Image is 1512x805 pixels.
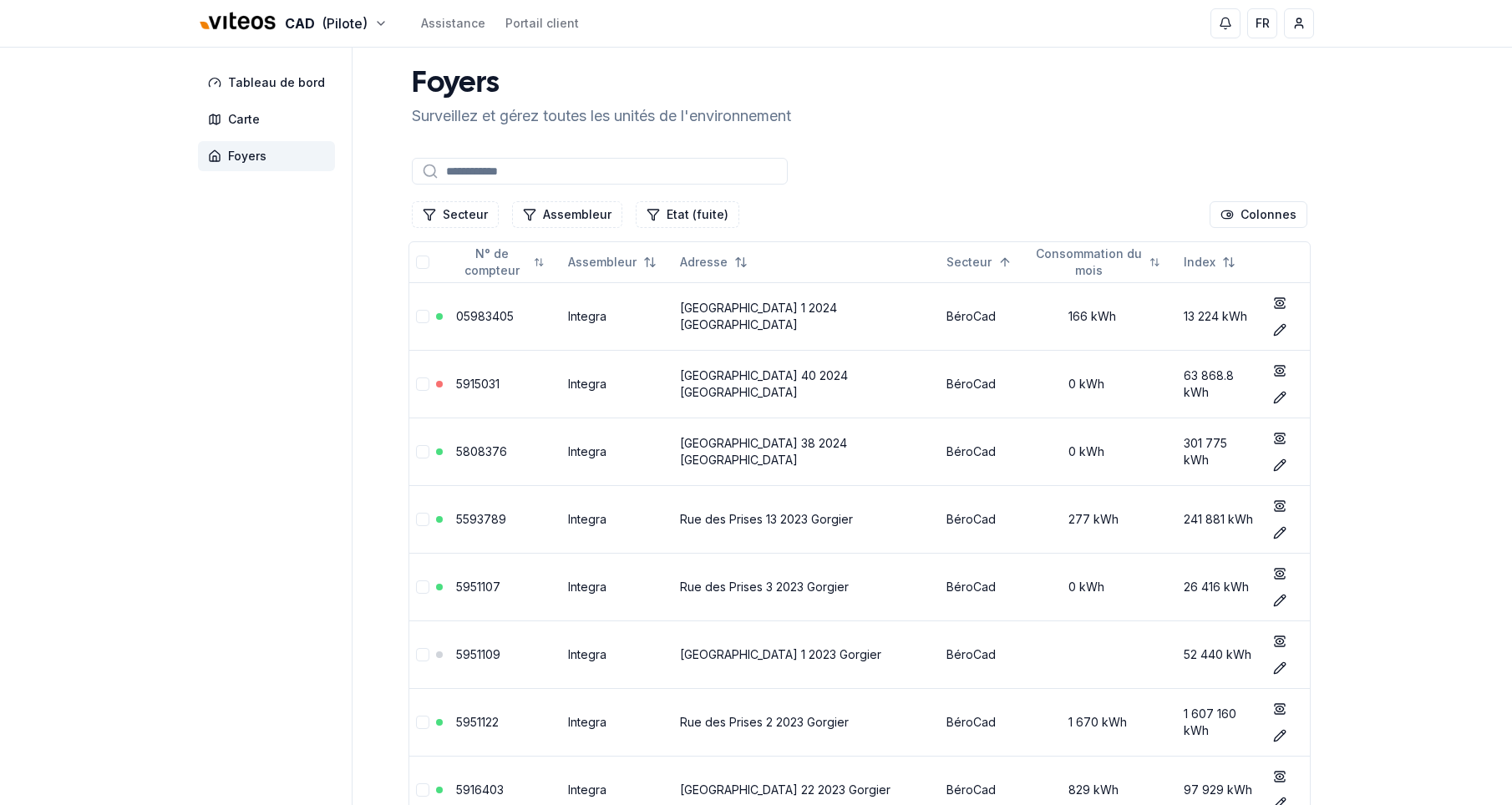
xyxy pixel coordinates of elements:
[1184,435,1253,468] div: 301 775 kWh
[940,485,1028,553] td: BéroCad
[1035,579,1170,595] div: 0 kWh
[456,647,500,661] a: 5951109
[456,377,500,391] a: 5915031
[680,512,853,526] a: Rue des Prises 13 2023 Gorgier
[285,13,315,33] span: CAD
[561,620,673,688] td: Integra
[456,512,506,526] a: 5593789
[228,148,266,165] span: Foyers
[946,254,992,271] span: Secteur
[680,368,848,399] a: [GEOGRAPHIC_DATA] 40 2024 [GEOGRAPHIC_DATA]
[1035,714,1170,731] div: 1 670 kWh
[1184,579,1253,595] div: 26 416 kWh
[1184,646,1253,663] div: 52 440 kWh
[198,6,388,42] button: CAD(Pilote)
[198,104,342,134] a: Carte
[680,647,881,661] a: [GEOGRAPHIC_DATA] 1 2023 Gorgier
[456,715,499,729] a: 5951122
[670,249,758,276] button: Not sorted. Click to sort ascending.
[1210,201,1307,228] button: Cocher les colonnes
[1256,15,1270,32] span: FR
[1035,782,1170,798] div: 829 kWh
[228,74,325,91] span: Tableau de bord
[558,249,667,276] button: Not sorted. Click to sort ascending.
[680,436,847,467] a: [GEOGRAPHIC_DATA] 38 2024 [GEOGRAPHIC_DATA]
[561,553,673,620] td: Integra
[561,282,673,350] td: Integra
[1035,511,1170,528] div: 277 kWh
[1184,706,1253,739] div: 1 607 160 kWh
[1184,367,1253,401] div: 63 868.8 kWh
[416,716,429,729] button: Sélectionner la ligne
[416,445,429,458] button: Sélectionner la ligne
[505,15,579,32] a: Portail client
[456,444,507,458] a: 5808376
[456,580,500,594] a: 5951107
[1035,246,1144,279] span: Consommation du mois
[456,782,504,797] a: 5916403
[680,715,849,729] a: Rue des Prises 2 2023 Gorgier
[456,246,527,279] span: N° de compteur
[412,104,791,128] p: Surveillez et gérez toutes les unités de l'environnement
[680,254,728,271] span: Adresse
[416,580,429,594] button: Sélectionner la ligne
[412,201,499,228] button: Filtrer les lignes
[940,282,1028,350] td: BéroCad
[512,201,622,228] button: Filtrer les lignes
[416,377,429,391] button: Sélectionner la ligne
[561,350,673,418] td: Integra
[1035,443,1170,460] div: 0 kWh
[1184,254,1215,271] span: Index
[1174,249,1246,276] button: Not sorted. Click to sort ascending.
[198,2,278,42] img: Viteos - CAD Logo
[416,648,429,661] button: Sélectionner la ligne
[1247,8,1277,38] button: FR
[198,68,342,98] a: Tableau de bord
[446,249,555,276] button: Not sorted. Click to sort ascending.
[416,256,429,269] button: Tout sélectionner
[421,15,485,32] a: Assistance
[1184,782,1253,798] div: 97 929 kWh
[680,580,849,594] a: Rue des Prises 3 2023 Gorgier
[456,309,514,323] a: 05983405
[940,350,1028,418] td: BéroCad
[940,620,1028,688] td: BéroCad
[561,418,673,485] td: Integra
[412,68,791,101] h1: Foyers
[416,513,429,526] button: Sélectionner la ligne
[416,310,429,323] button: Sélectionner la ligne
[940,553,1028,620] td: BéroCad
[1184,308,1253,325] div: 13 224 kWh
[636,201,739,228] button: Filtrer les lignes
[940,688,1028,756] td: BéroCad
[1035,308,1170,325] div: 166 kWh
[561,485,673,553] td: Integra
[228,111,260,128] span: Carte
[561,688,673,756] td: Integra
[936,249,1022,276] button: Sorted ascending. Click to sort descending.
[568,254,637,271] span: Assembleur
[1035,376,1170,392] div: 0 kWh
[940,418,1028,485] td: BéroCad
[198,141,342,171] a: Foyers
[680,301,837,332] a: [GEOGRAPHIC_DATA] 1 2024 [GEOGRAPHIC_DATA]
[680,782,890,797] a: [GEOGRAPHIC_DATA] 22 2023 Gorgier
[1184,511,1253,528] div: 241 881 kWh
[1025,249,1170,276] button: Not sorted. Click to sort ascending.
[322,13,368,33] span: (Pilote)
[416,783,429,797] button: Sélectionner la ligne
